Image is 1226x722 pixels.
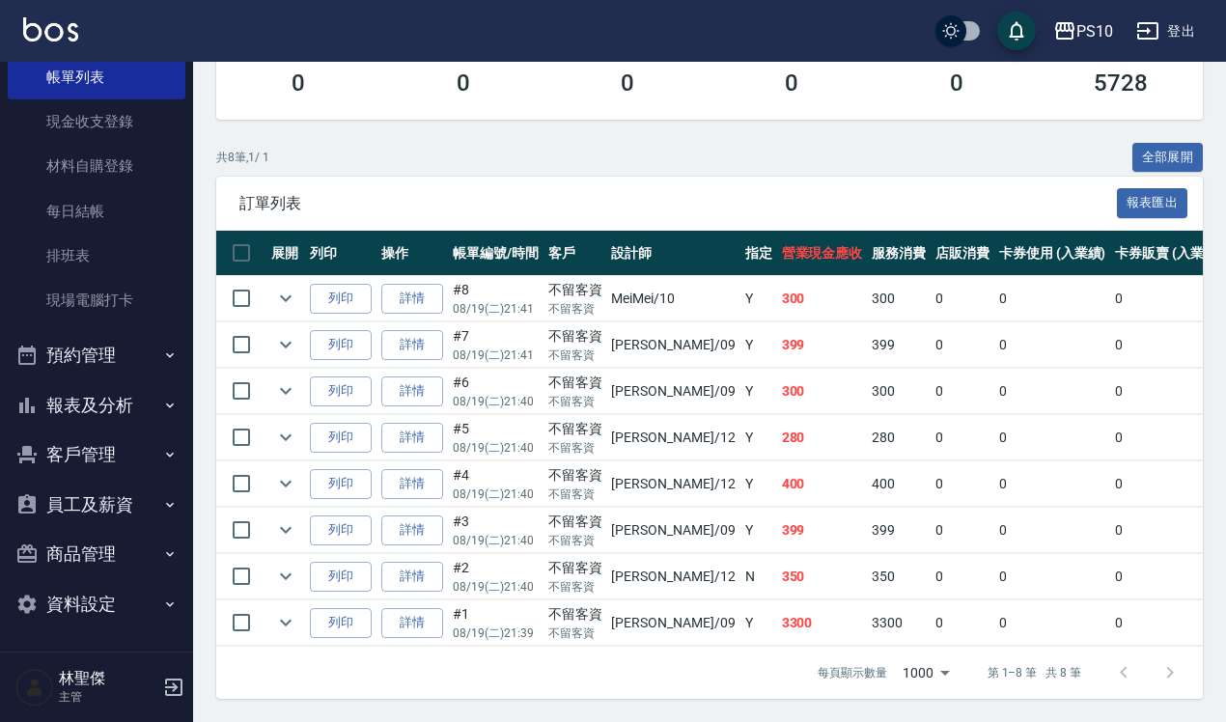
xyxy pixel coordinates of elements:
div: 不留客資 [548,558,602,578]
td: 300 [777,369,868,414]
td: 0 [994,554,1111,599]
a: 詳情 [381,284,443,314]
th: 營業現金應收 [777,231,868,276]
p: 不留客資 [548,439,602,457]
td: 0 [931,461,994,507]
button: 列印 [310,608,372,638]
td: N [740,554,777,599]
button: expand row [271,469,300,498]
td: 280 [867,415,931,460]
button: 商品管理 [8,529,185,579]
p: 不留客資 [548,625,602,642]
p: 主管 [59,688,157,706]
th: 指定 [740,231,777,276]
div: 不留客資 [548,604,602,625]
button: 報表匯出 [1117,188,1188,218]
p: 08/19 (二) 21:40 [453,578,539,596]
td: 400 [867,461,931,507]
p: 08/19 (二) 21:39 [453,625,539,642]
div: 不留客資 [548,419,602,439]
td: Y [740,508,777,553]
button: 列印 [310,330,372,360]
p: 08/19 (二) 21:41 [453,347,539,364]
a: 詳情 [381,330,443,360]
button: 預約管理 [8,330,185,380]
th: 列印 [305,231,376,276]
td: 400 [777,461,868,507]
td: [PERSON_NAME] /09 [606,369,739,414]
p: 每頁顯示數量 [818,664,887,681]
div: 不留客資 [548,280,602,300]
div: 不留客資 [548,373,602,393]
th: 操作 [376,231,448,276]
th: 帳單編號/時間 [448,231,543,276]
a: 報表匯出 [1117,193,1188,211]
button: save [997,12,1036,50]
td: Y [740,461,777,507]
td: [PERSON_NAME] /12 [606,461,739,507]
td: 0 [931,276,994,321]
td: 0 [994,276,1111,321]
p: 08/19 (二) 21:40 [453,439,539,457]
a: 詳情 [381,608,443,638]
button: 列印 [310,284,372,314]
div: 不留客資 [548,465,602,486]
span: 訂單列表 [239,194,1117,213]
td: Y [740,276,777,321]
th: 設計師 [606,231,739,276]
td: MeiMei /10 [606,276,739,321]
button: 登出 [1128,14,1203,49]
td: Y [740,600,777,646]
button: expand row [271,376,300,405]
td: Y [740,415,777,460]
td: 0 [931,369,994,414]
td: [PERSON_NAME] /09 [606,322,739,368]
td: #7 [448,322,543,368]
h3: 0 [292,69,305,97]
h5: 林聖傑 [59,669,157,688]
td: 300 [867,369,931,414]
button: 列印 [310,423,372,453]
p: 不留客資 [548,393,602,410]
td: [PERSON_NAME] /12 [606,554,739,599]
td: 350 [867,554,931,599]
button: 員工及薪資 [8,480,185,530]
p: 不留客資 [548,300,602,318]
a: 詳情 [381,376,443,406]
a: 詳情 [381,515,443,545]
button: 列印 [310,515,372,545]
h3: 0 [950,69,963,97]
a: 帳單列表 [8,55,185,99]
div: 不留客資 [548,326,602,347]
td: 300 [867,276,931,321]
th: 展開 [266,231,305,276]
td: 0 [931,554,994,599]
th: 店販消費 [931,231,994,276]
td: 0 [931,508,994,553]
td: 399 [867,322,931,368]
th: 客戶 [543,231,607,276]
td: #5 [448,415,543,460]
button: 資料設定 [8,579,185,629]
td: 0 [931,415,994,460]
a: 材料自購登錄 [8,144,185,188]
h3: 0 [621,69,634,97]
p: 不留客資 [548,578,602,596]
a: 詳情 [381,469,443,499]
td: 300 [777,276,868,321]
td: [PERSON_NAME] /12 [606,415,739,460]
td: 0 [994,508,1111,553]
td: [PERSON_NAME] /09 [606,600,739,646]
td: 399 [867,508,931,553]
button: 全部展開 [1132,143,1204,173]
h3: 0 [457,69,470,97]
p: 共 8 筆, 1 / 1 [216,149,269,166]
button: 客戶管理 [8,430,185,480]
a: 現場電腦打卡 [8,278,185,322]
button: expand row [271,423,300,452]
td: #3 [448,508,543,553]
button: PS10 [1045,12,1121,51]
td: #8 [448,276,543,321]
button: 列印 [310,562,372,592]
td: Y [740,369,777,414]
